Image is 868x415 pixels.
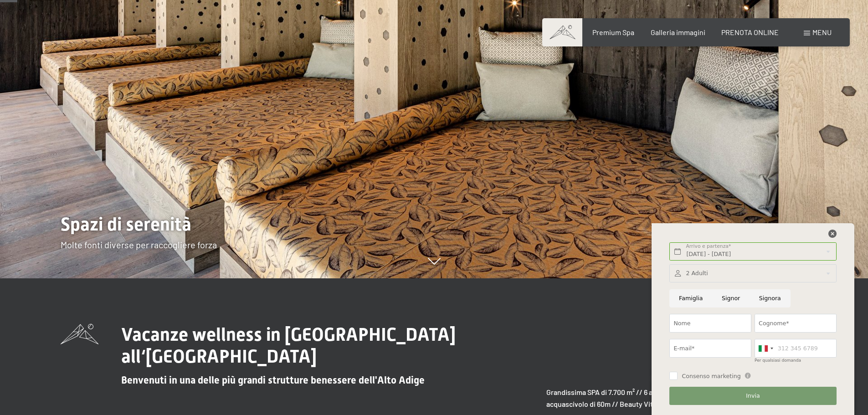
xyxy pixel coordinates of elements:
[592,28,634,36] a: Premium Spa
[755,339,776,357] div: Italy (Italia): +39
[755,339,837,358] input: 312 345 6789
[721,28,779,36] a: PRENOTA ONLINE
[651,28,705,36] a: Galleria immagini
[669,387,836,405] button: Invia
[812,28,832,36] span: Menu
[746,392,760,400] span: Invia
[121,324,456,367] span: Vacanze wellness in [GEOGRAPHIC_DATA] all‘[GEOGRAPHIC_DATA]
[546,388,779,408] strong: Grandissima SPA di 7.700 m² // 6 ampie piscine // 8 saune // 8 sale relax // acquascivolo di 60m ...
[682,372,740,380] span: Consenso marketing
[121,374,425,386] span: Benvenuti in una delle più grandi strutture benessere dell'Alto Adige
[755,358,801,363] label: Per qualsiasi domanda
